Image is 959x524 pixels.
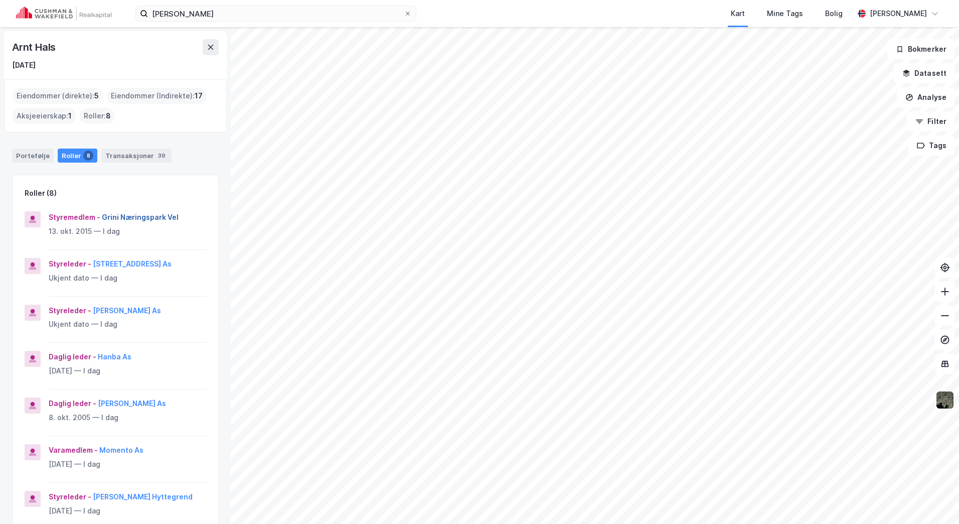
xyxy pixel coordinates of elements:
div: Aksjeeierskap : [13,108,76,124]
span: 1 [68,110,72,122]
img: 9k= [935,390,954,410]
div: Eiendommer (direkte) : [13,88,103,104]
div: Transaksjoner [101,149,172,163]
button: Filter [907,111,955,132]
button: Bokmerker [887,39,955,59]
div: 39 [156,151,168,161]
div: [DATE] [12,59,36,71]
div: Arnt Hals [12,39,58,55]
div: Kart [731,8,745,20]
img: cushman-wakefield-realkapital-logo.202ea83816669bd177139c58696a8fa1.svg [16,7,111,21]
div: Roller (8) [25,187,57,199]
div: 13. okt. 2015 — I dag [49,225,206,237]
div: Ukjent dato — I dag [49,272,206,284]
div: Roller [58,149,97,163]
div: Bolig [825,8,843,20]
div: [DATE] — I dag [49,458,206,470]
input: Søk på adresse, matrikkel, gårdeiere, leietakere eller personer [148,6,404,21]
span: 5 [94,90,99,102]
button: Analyse [897,87,955,107]
span: 17 [195,90,203,102]
iframe: Chat Widget [909,476,959,524]
div: [DATE] — I dag [49,365,206,377]
span: 8 [106,110,111,122]
div: [PERSON_NAME] [870,8,927,20]
div: Kontrollprogram for chat [909,476,959,524]
button: Datasett [894,63,955,83]
button: Tags [908,136,955,156]
div: 8. okt. 2005 — I dag [49,412,206,424]
div: Roller : [80,108,115,124]
div: 8 [83,151,93,161]
div: Eiendommer (Indirekte) : [107,88,207,104]
div: [DATE] — I dag [49,505,206,517]
div: Portefølje [12,149,54,163]
div: Mine Tags [767,8,803,20]
div: Ukjent dato — I dag [49,318,206,330]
